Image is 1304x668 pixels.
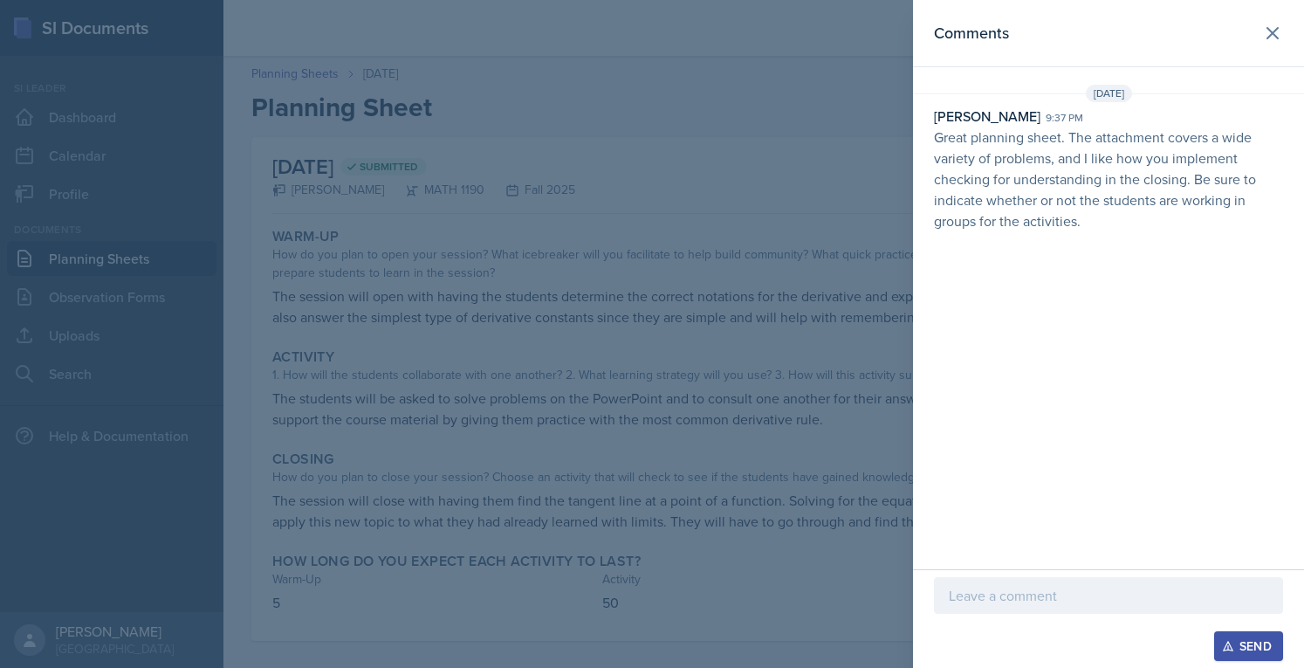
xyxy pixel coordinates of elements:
[1214,631,1283,661] button: Send
[1225,639,1272,653] div: Send
[1086,85,1132,102] span: [DATE]
[934,106,1040,127] div: [PERSON_NAME]
[1046,110,1083,126] div: 9:37 pm
[934,21,1009,45] h2: Comments
[934,127,1283,231] p: Great planning sheet. The attachment covers a wide variety of problems, and I like how you implem...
